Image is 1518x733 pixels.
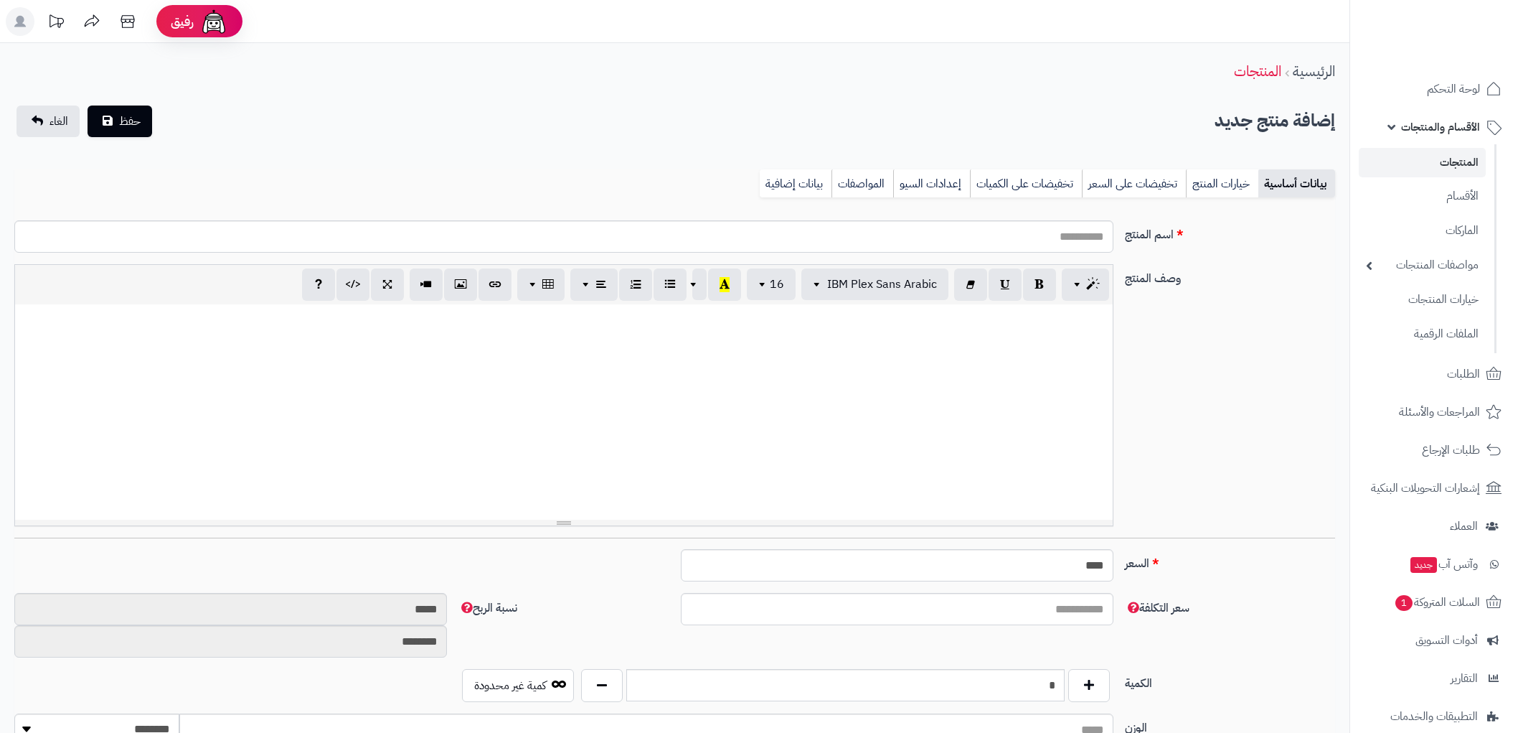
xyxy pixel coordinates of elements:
span: السلات المتروكة [1394,592,1480,612]
a: تحديثات المنصة [38,7,74,39]
a: بيانات أساسية [1258,169,1335,198]
a: الأقسام [1359,181,1486,212]
button: 16 [747,269,796,300]
a: وآتس آبجديد [1359,547,1509,582]
span: جديد [1410,557,1437,573]
a: الغاء [16,106,80,137]
button: IBM Plex Sans Arabic [801,269,948,300]
img: logo-2.png [1420,40,1504,70]
span: IBM Plex Sans Arabic [827,276,937,293]
a: المواصفات [831,169,893,198]
label: الكمية [1119,669,1342,692]
a: أدوات التسويق [1359,623,1509,658]
a: العملاء [1359,509,1509,543]
a: التقارير [1359,661,1509,696]
a: المنتجات [1359,148,1486,177]
a: السلات المتروكة1 [1359,585,1509,620]
label: اسم المنتج [1119,220,1342,243]
label: السعر [1119,549,1342,572]
span: الغاء [49,113,68,130]
a: الطلبات [1359,357,1509,391]
a: تخفيضات على السعر [1082,169,1186,198]
span: المراجعات والأسئلة [1399,402,1480,422]
a: إعدادات السيو [893,169,970,198]
span: التقارير [1451,668,1478,688]
span: التطبيقات والخدمات [1390,706,1478,727]
span: طلبات الإرجاع [1422,440,1480,460]
label: وصف المنتج [1119,264,1342,287]
h2: إضافة منتج جديد [1215,106,1335,136]
a: تخفيضات على الكميات [970,169,1082,198]
span: الطلبات [1447,364,1480,384]
a: إشعارات التحويلات البنكية [1359,471,1509,505]
a: الماركات [1359,215,1486,246]
span: 16 [770,276,784,293]
a: مواصفات المنتجات [1359,250,1486,281]
a: المراجعات والأسئلة [1359,395,1509,429]
a: لوحة التحكم [1359,72,1509,106]
a: بيانات إضافية [760,169,831,198]
a: خيارات المنتجات [1359,284,1486,315]
button: حفظ [88,106,152,137]
span: حفظ [119,113,141,130]
a: الملفات الرقمية [1359,319,1486,350]
a: المنتجات [1234,60,1281,82]
span: أدوات التسويق [1415,630,1478,650]
span: لوحة التحكم [1427,79,1480,99]
a: خيارات المنتج [1186,169,1258,198]
span: رفيق [171,13,194,30]
span: وآتس آب [1409,554,1478,574]
img: ai-face.png [199,7,228,36]
span: العملاء [1450,516,1478,536]
span: إشعارات التحويلات البنكية [1371,478,1480,498]
a: طلبات الإرجاع [1359,433,1509,467]
span: سعر التكلفة [1125,599,1189,617]
span: الأقسام والمنتجات [1401,117,1480,137]
span: 1 [1395,595,1413,611]
span: نسبة الربح [458,599,517,617]
a: الرئيسية [1293,60,1335,82]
